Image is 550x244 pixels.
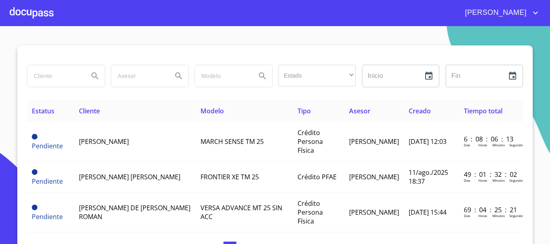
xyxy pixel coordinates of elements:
span: [DATE] 15:44 [409,208,447,217]
span: Cliente [79,107,100,115]
p: Horas [478,213,487,218]
span: Tipo [298,107,311,115]
p: Segundos [509,143,524,147]
span: Asesor [349,107,370,115]
span: [DATE] 12:03 [409,137,447,146]
span: [PERSON_NAME] [PERSON_NAME] [79,172,180,181]
span: FRONTIER XE TM 25 [201,172,259,181]
div: ​ [278,65,356,86]
span: Creado [409,107,431,115]
p: Horas [478,178,487,182]
p: Segundos [509,213,524,218]
p: Dias [464,143,470,147]
span: [PERSON_NAME] [349,208,399,217]
span: Pendiente [32,212,63,221]
p: Minutos [492,143,505,147]
span: [PERSON_NAME] DE [PERSON_NAME] ROMAN [79,203,190,221]
span: VERSA ADVANCE MT 25 SIN ACC [201,203,282,221]
p: Dias [464,213,470,218]
p: Minutos [492,213,505,218]
span: Pendiente [32,177,63,186]
span: MARCH SENSE TM 25 [201,137,264,146]
span: Modelo [201,107,224,115]
input: search [27,65,82,87]
button: Search [169,66,188,86]
p: 6 : 08 : 06 : 13 [464,135,518,144]
span: [PERSON_NAME] [349,137,399,146]
p: Minutos [492,178,505,182]
span: Crédito Persona Física [298,199,323,226]
button: Search [253,66,272,86]
p: Dias [464,178,470,182]
span: Crédito PFAE [298,172,337,181]
span: Estatus [32,107,54,115]
p: Segundos [509,178,524,182]
button: Search [85,66,105,86]
span: 11/ago./2025 18:37 [409,168,448,186]
span: [PERSON_NAME] [79,137,129,146]
span: Pendiente [32,169,37,175]
input: search [111,65,166,87]
p: 69 : 04 : 25 : 21 [464,205,518,214]
span: Pendiente [32,141,63,150]
p: Horas [478,143,487,147]
p: 49 : 01 : 32 : 02 [464,170,518,179]
span: Crédito Persona Física [298,128,323,155]
span: [PERSON_NAME] [349,172,399,181]
span: [PERSON_NAME] [459,6,531,19]
span: Pendiente [32,134,37,139]
input: search [195,65,250,87]
button: account of current user [459,6,540,19]
span: Tiempo total [464,107,502,115]
span: Pendiente [32,205,37,210]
